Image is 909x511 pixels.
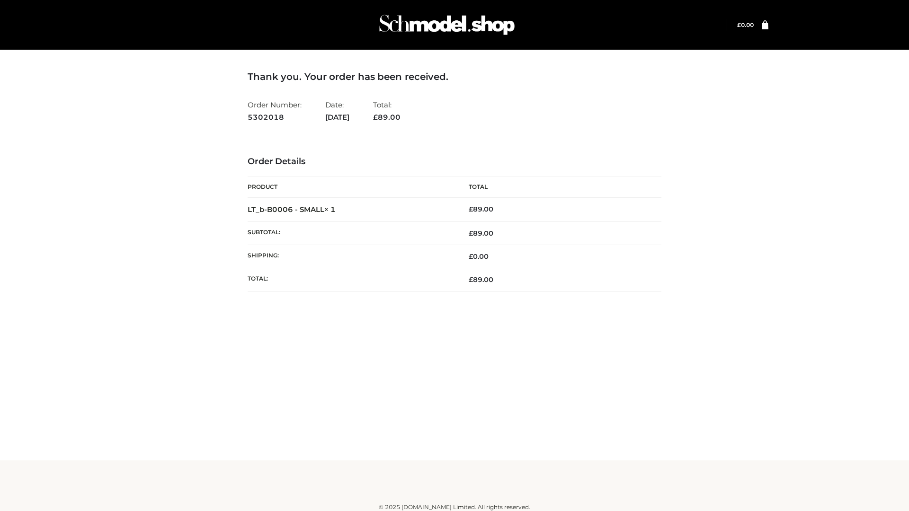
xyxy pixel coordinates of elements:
th: Subtotal: [248,221,454,245]
th: Total [454,176,661,198]
li: Order Number: [248,97,302,125]
span: £ [469,229,473,238]
span: £ [469,205,473,213]
span: £ [469,275,473,284]
th: Total: [248,268,454,291]
li: Date: [325,97,349,125]
strong: LT_b-B0006 - SMALL [248,205,336,214]
strong: 5302018 [248,111,302,123]
a: £0.00 [737,21,754,28]
th: Shipping: [248,245,454,268]
img: Schmodel Admin 964 [376,6,518,44]
h3: Thank you. Your order has been received. [248,71,661,82]
span: 89.00 [469,275,493,284]
bdi: 0.00 [469,252,489,261]
span: £ [469,252,473,261]
span: 89.00 [469,229,493,238]
h3: Order Details [248,157,661,167]
span: 89.00 [373,113,401,122]
span: £ [737,21,741,28]
span: £ [373,113,378,122]
bdi: 89.00 [469,205,493,213]
strong: × 1 [324,205,336,214]
bdi: 0.00 [737,21,754,28]
li: Total: [373,97,401,125]
strong: [DATE] [325,111,349,123]
th: Product [248,176,454,198]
